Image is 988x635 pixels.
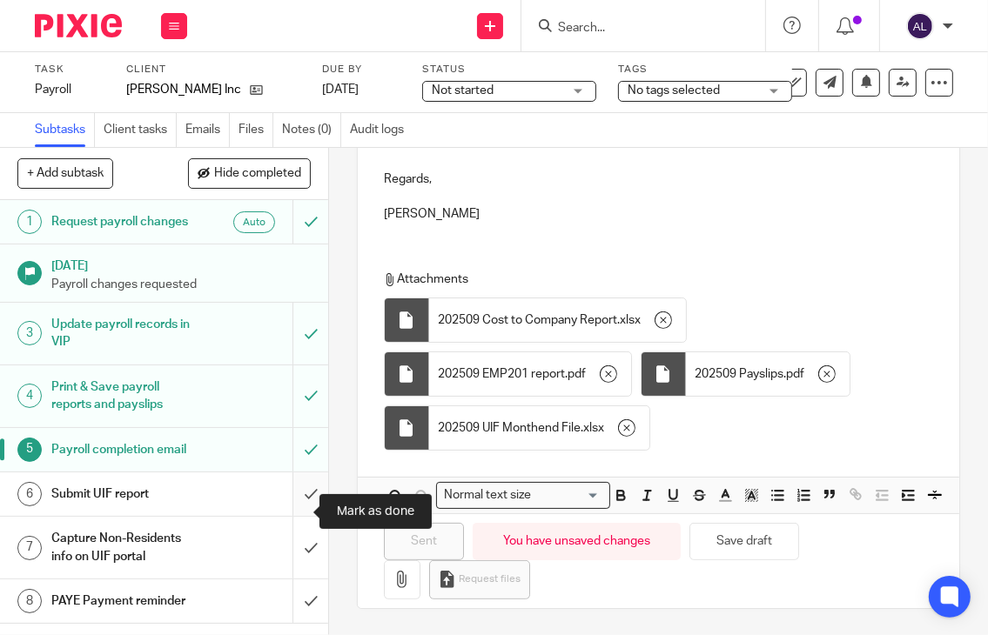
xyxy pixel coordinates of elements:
[51,481,201,507] h1: Submit UIF report
[51,437,201,463] h1: Payroll completion email
[618,63,792,77] label: Tags
[384,523,464,560] input: Sent
[689,523,799,560] button: Save draft
[126,63,300,77] label: Client
[51,311,201,356] h1: Update payroll records in VIP
[583,419,604,437] span: xlsx
[686,352,850,396] div: .
[429,298,686,342] div: .
[51,209,201,235] h1: Request payroll changes
[104,113,177,147] a: Client tasks
[384,170,934,188] p: Regards,
[17,438,42,462] div: 5
[322,63,400,77] label: Due by
[51,588,201,614] h1: PAYE Payment reminder
[126,81,241,98] p: [PERSON_NAME] Inc
[17,321,42,345] div: 3
[17,536,42,560] div: 7
[17,482,42,506] div: 6
[322,84,359,96] span: [DATE]
[51,374,201,418] h1: Print & Save payroll reports and payslips
[185,113,230,147] a: Emails
[51,525,201,570] h1: Capture Non-Residents info on UIF portal
[17,210,42,234] div: 1
[429,406,649,450] div: .
[906,12,934,40] img: svg%3E
[188,158,311,188] button: Hide completed
[429,352,631,396] div: .
[282,113,341,147] a: Notes (0)
[537,486,600,505] input: Search for option
[786,365,804,383] span: pdf
[35,14,122,37] img: Pixie
[17,384,42,408] div: 4
[51,276,312,293] p: Payroll changes requested
[459,572,521,586] span: Request files
[422,63,596,77] label: Status
[620,311,641,329] span: xlsx
[473,523,681,560] div: You have unsaved changes
[695,365,783,383] span: 202509 Payslips
[438,419,581,437] span: 202509 UIF Monthend File
[440,486,535,505] span: Normal text size
[233,211,275,233] div: Auto
[384,271,936,288] p: Attachments
[436,482,610,509] div: Search for option
[438,365,565,383] span: 202509 EMP201 report
[429,560,530,599] button: Request files
[214,167,301,181] span: Hide completed
[17,589,42,613] div: 8
[239,113,273,147] a: Files
[350,113,413,147] a: Audit logs
[17,158,113,188] button: + Add subtask
[384,205,934,223] p: [PERSON_NAME]
[35,81,104,98] div: Payroll
[628,84,720,97] span: No tags selected
[51,253,312,275] h1: [DATE]
[568,365,586,383] span: pdf
[432,84,494,97] span: Not started
[556,21,713,37] input: Search
[438,311,617,329] span: 202509 Cost to Company Report
[35,63,104,77] label: Task
[35,113,95,147] a: Subtasks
